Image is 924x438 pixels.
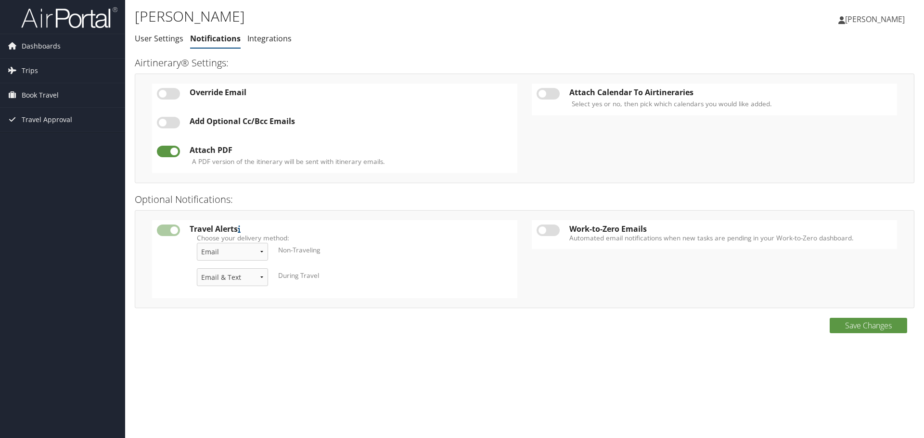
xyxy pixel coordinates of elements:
[845,14,905,25] span: [PERSON_NAME]
[22,34,61,58] span: Dashboards
[190,117,513,125] div: Add Optional Cc/Bcc Emails
[21,6,117,29] img: airportal-logo.png
[830,318,907,333] button: Save Changes
[838,5,914,34] a: [PERSON_NAME]
[135,56,914,70] h3: Airtinerary® Settings:
[278,271,319,280] label: During Travel
[135,6,654,26] h1: [PERSON_NAME]
[569,88,892,97] div: Attach Calendar To Airtineraries
[278,245,320,255] label: Non-Traveling
[22,108,72,132] span: Travel Approval
[247,33,292,44] a: Integrations
[135,193,914,206] h3: Optional Notifications:
[569,225,892,233] div: Work-to-Zero Emails
[192,157,385,166] label: A PDF version of the itinerary will be sent with itinerary emails.
[135,33,183,44] a: User Settings
[197,233,505,243] label: Choose your delivery method:
[22,83,59,107] span: Book Travel
[190,88,513,97] div: Override Email
[22,59,38,83] span: Trips
[569,233,892,243] label: Automated email notifications when new tasks are pending in your Work-to-Zero dashboard.
[190,33,241,44] a: Notifications
[572,99,772,109] label: Select yes or no, then pick which calendars you would like added.
[190,225,513,233] div: Travel Alerts
[190,146,513,154] div: Attach PDF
